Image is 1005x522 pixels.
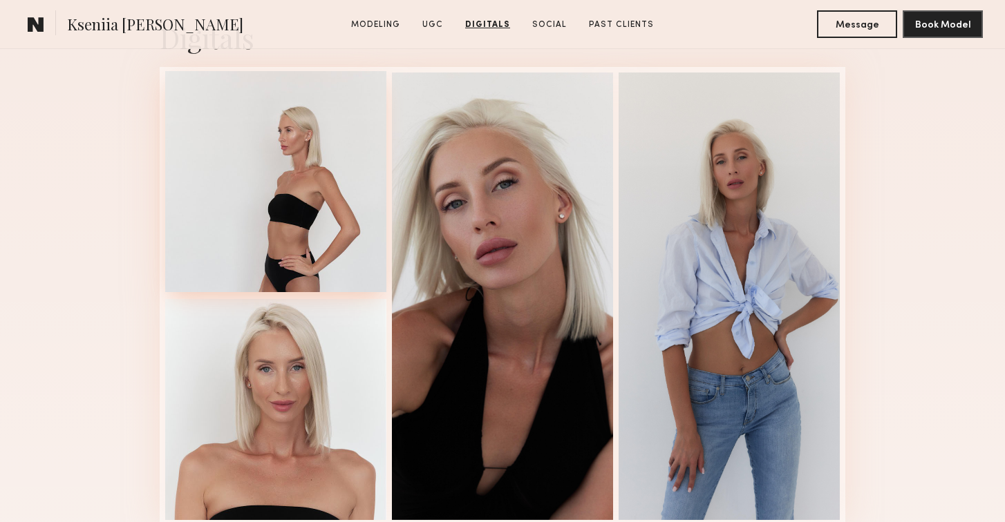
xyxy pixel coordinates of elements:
[583,19,659,31] a: Past Clients
[67,14,243,38] span: Kseniia [PERSON_NAME]
[527,19,572,31] a: Social
[417,19,449,31] a: UGC
[903,18,983,30] a: Book Model
[460,19,516,31] a: Digitals
[346,19,406,31] a: Modeling
[903,10,983,38] button: Book Model
[817,10,897,38] button: Message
